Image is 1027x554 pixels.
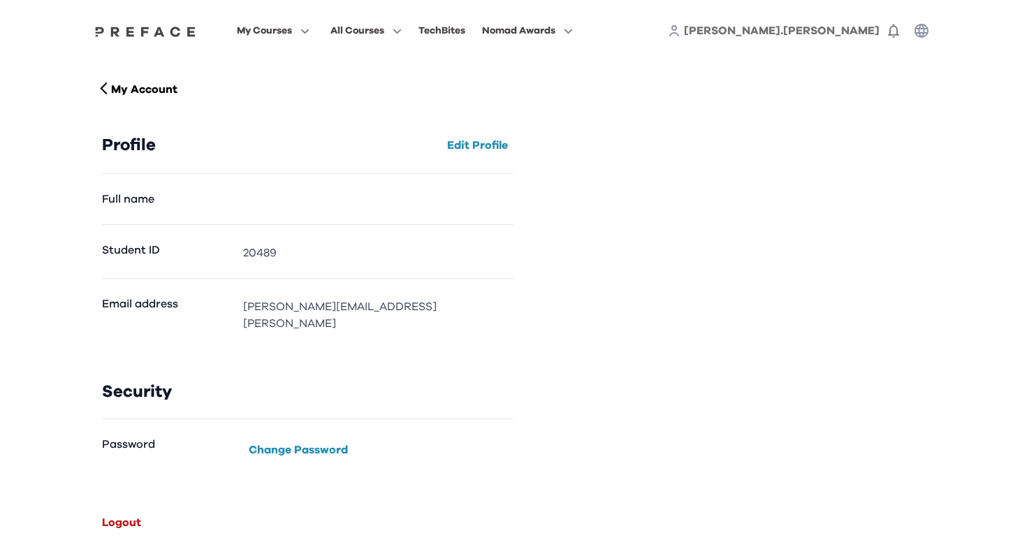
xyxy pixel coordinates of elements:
[91,78,183,101] button: My Account
[442,134,513,156] button: Edit Profile
[233,22,314,40] button: My Courses
[96,511,147,534] button: Logout
[102,136,156,155] h3: Profile
[684,25,880,36] span: [PERSON_NAME].[PERSON_NAME]
[102,382,513,402] h3: Security
[482,22,555,39] span: Nomad Awards
[418,22,465,39] div: TechBites
[478,22,577,40] button: Nomad Awards
[102,296,232,332] dt: Email address
[111,81,177,98] p: My Account
[102,242,232,261] dt: Student ID
[330,22,384,39] span: All Courses
[102,191,232,207] dt: Full name
[92,26,199,37] img: Preface Logo
[237,22,292,39] span: My Courses
[243,245,513,261] dd: 20489
[92,25,199,36] a: Preface Logo
[326,22,406,40] button: All Courses
[102,436,232,461] dt: Password
[243,298,513,332] dd: [PERSON_NAME][EMAIL_ADDRESS][PERSON_NAME]
[684,22,880,39] a: [PERSON_NAME].[PERSON_NAME]
[243,439,354,461] button: Change Password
